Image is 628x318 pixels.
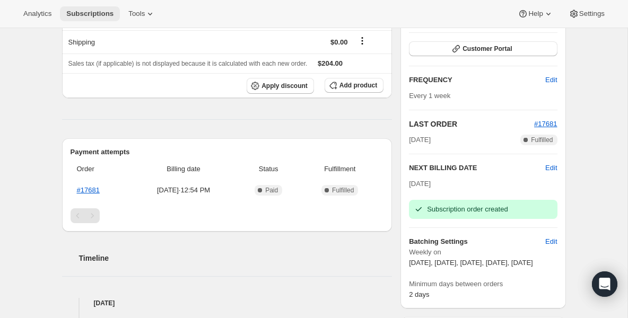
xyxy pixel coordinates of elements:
[330,38,348,46] span: $0.00
[247,78,314,94] button: Apply discount
[409,75,545,85] h2: FREQUENCY
[302,164,377,174] span: Fulfillment
[409,290,429,298] span: 2 days
[325,78,383,93] button: Add product
[71,147,384,157] h2: Payment attempts
[79,253,392,263] h2: Timeline
[409,236,545,247] h6: Batching Settings
[409,279,557,289] span: Minimum days between orders
[332,186,354,195] span: Fulfilled
[409,119,534,129] h2: LAST ORDER
[545,236,557,247] span: Edit
[511,6,560,21] button: Help
[62,298,392,308] h4: [DATE]
[427,205,508,213] span: Subscription order created
[463,45,512,53] span: Customer Portal
[17,6,58,21] button: Analytics
[545,75,557,85] span: Edit
[241,164,296,174] span: Status
[60,6,120,21] button: Subscriptions
[539,233,563,250] button: Edit
[409,163,545,173] h2: NEXT BILLING DATE
[71,208,384,223] nav: Pagination
[77,186,100,194] a: #17681
[318,59,343,67] span: $204.00
[62,30,176,54] th: Shipping
[409,135,431,145] span: [DATE]
[579,10,605,18] span: Settings
[66,10,114,18] span: Subscriptions
[531,136,553,144] span: Fulfilled
[409,41,557,56] button: Customer Portal
[128,10,145,18] span: Tools
[122,6,162,21] button: Tools
[133,185,234,196] span: [DATE] · 12:54 PM
[409,247,557,258] span: Weekly on
[133,164,234,174] span: Billing date
[539,72,563,89] button: Edit
[339,81,377,90] span: Add product
[534,119,557,129] button: #17681
[71,157,130,181] th: Order
[409,180,431,188] span: [DATE]
[545,163,557,173] button: Edit
[562,6,611,21] button: Settings
[354,35,371,47] button: Shipping actions
[68,60,308,67] span: Sales tax (if applicable) is not displayed because it is calculated with each new order.
[592,271,617,297] div: Open Intercom Messenger
[23,10,51,18] span: Analytics
[265,186,278,195] span: Paid
[261,82,308,90] span: Apply discount
[528,10,543,18] span: Help
[534,120,557,128] a: #17681
[409,259,533,267] span: [DATE], [DATE], [DATE], [DATE], [DATE]
[409,92,450,100] span: Every 1 week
